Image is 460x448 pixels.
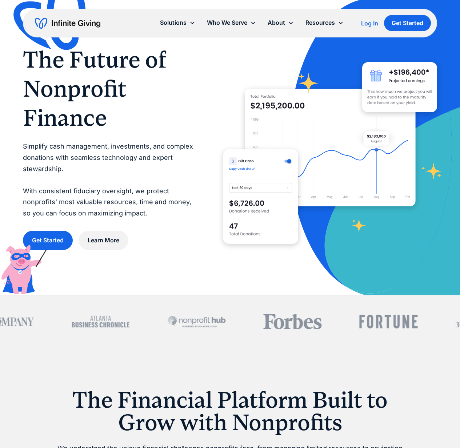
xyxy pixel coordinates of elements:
[361,19,378,28] a: Log In
[201,15,262,31] div: Who We Serve
[207,18,247,28] div: Who We Serve
[305,18,335,28] div: Resources
[35,17,100,29] a: home
[160,18,187,28] div: Solutions
[361,20,378,26] div: Log In
[154,15,201,31] div: Solutions
[44,389,416,434] h1: The Financial Platform Built to Grow with Nonprofits
[23,141,194,219] p: Simplify cash management, investments, and complex donations with seamless technology and expert ...
[300,15,349,31] div: Resources
[223,149,298,244] img: donation software for nonprofits
[23,231,73,250] a: Get Started
[384,15,431,31] a: Get Started
[268,18,285,28] div: About
[262,15,300,31] div: About
[23,45,194,132] h1: The Future of Nonprofit Finance
[421,163,443,179] img: fundraising star
[245,89,416,207] img: nonprofit donation platform
[79,231,128,250] a: Learn More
